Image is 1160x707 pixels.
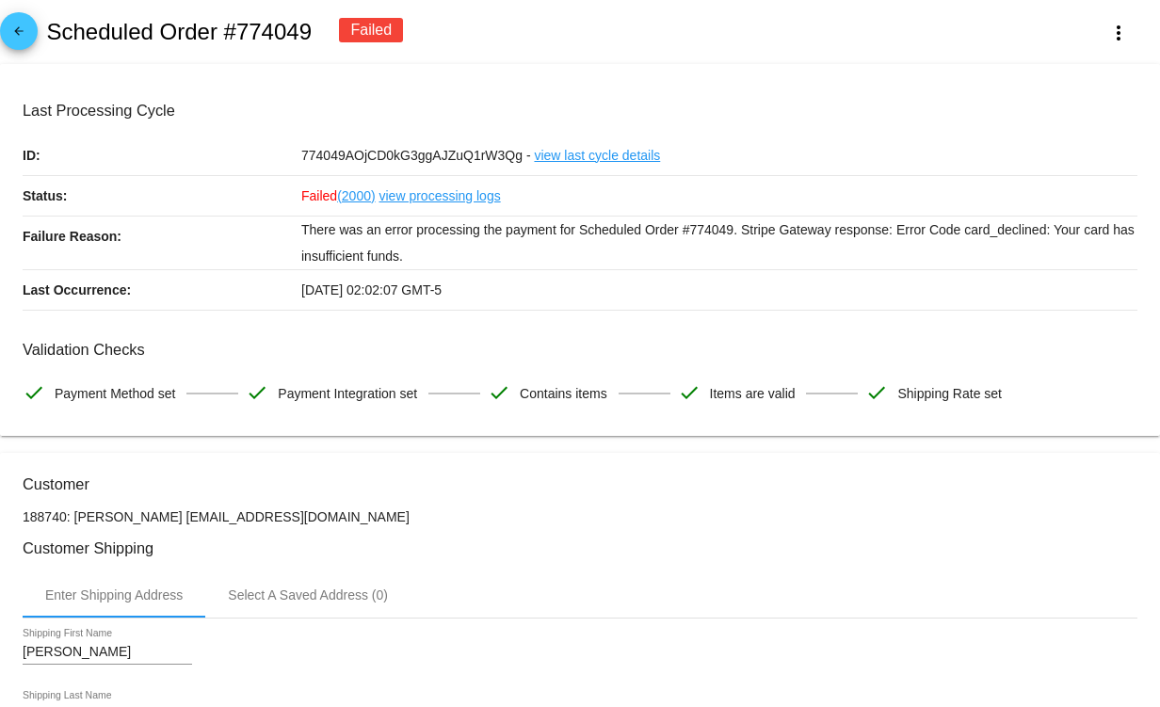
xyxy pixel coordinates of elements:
[520,374,607,413] span: Contains items
[710,374,796,413] span: Items are valid
[301,217,1137,269] p: There was an error processing the payment for Scheduled Order #774049. Stripe Gateway response: E...
[246,381,268,404] mat-icon: check
[379,176,501,216] a: view processing logs
[23,102,1137,120] h3: Last Processing Cycle
[45,587,183,603] div: Enter Shipping Address
[23,645,192,660] input: Shipping First Name
[23,136,301,175] p: ID:
[46,19,312,45] h2: Scheduled Order #774049
[337,176,375,216] a: (2000)
[23,270,301,310] p: Last Occurrence:
[23,176,301,216] p: Status:
[534,136,660,175] a: view last cycle details
[23,217,301,256] p: Failure Reason:
[488,381,510,404] mat-icon: check
[278,374,417,413] span: Payment Integration set
[339,18,403,42] div: Failed
[23,341,1137,359] h3: Validation Checks
[23,509,1137,524] p: 188740: [PERSON_NAME] [EMAIL_ADDRESS][DOMAIN_NAME]
[301,148,531,163] span: 774049AOjCD0kG3ggAJZuQ1rW3Qg -
[897,374,1002,413] span: Shipping Rate set
[678,381,701,404] mat-icon: check
[301,188,376,203] span: Failed
[8,24,30,47] mat-icon: arrow_back
[865,381,888,404] mat-icon: check
[228,587,388,603] div: Select A Saved Address (0)
[23,381,45,404] mat-icon: check
[23,475,1137,493] h3: Customer
[1107,22,1130,44] mat-icon: more_vert
[23,539,1137,557] h3: Customer Shipping
[301,282,442,297] span: [DATE] 02:02:07 GMT-5
[55,374,175,413] span: Payment Method set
